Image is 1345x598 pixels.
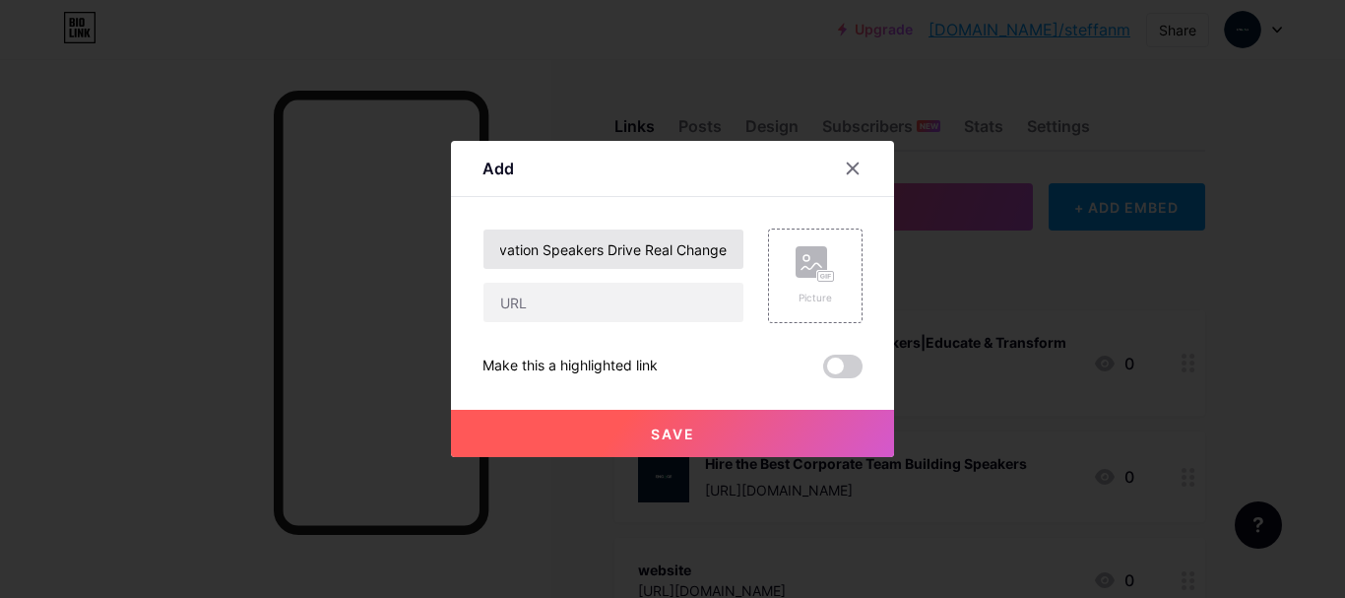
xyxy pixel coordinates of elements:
input: Title [483,230,743,269]
div: Make this a highlighted link [482,355,658,378]
button: Save [451,410,894,457]
input: URL [483,283,743,322]
span: Save [651,426,695,442]
div: Picture [796,291,835,305]
div: Add [482,157,514,180]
